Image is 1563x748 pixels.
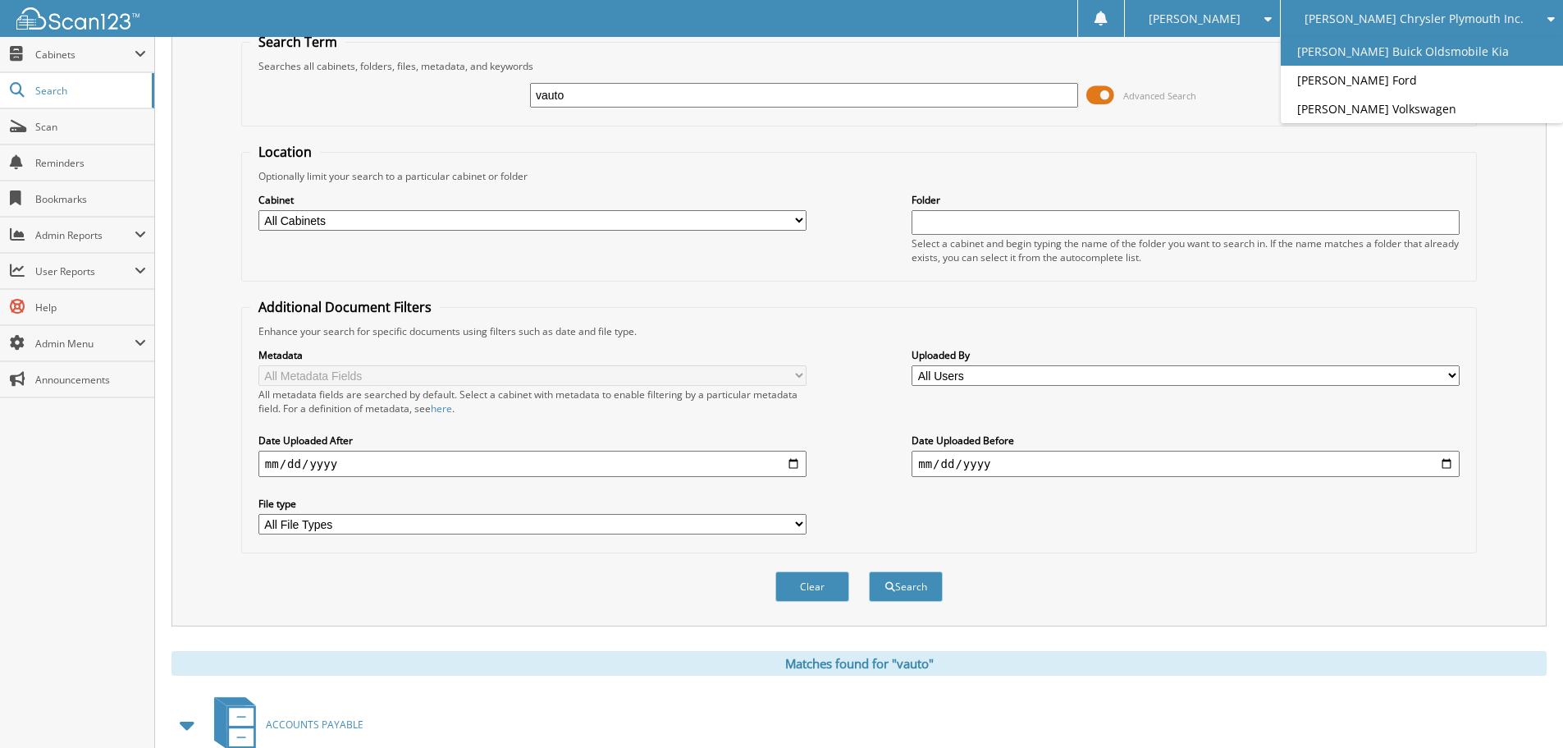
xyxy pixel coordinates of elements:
input: start [258,451,807,477]
a: [PERSON_NAME] Ford [1281,66,1563,94]
button: Search [869,571,943,602]
span: Bookmarks [35,192,146,206]
div: All metadata fields are searched by default. Select a cabinet with metadata to enable filtering b... [258,388,807,415]
label: Date Uploaded After [258,434,807,447]
iframe: Chat Widget [1481,669,1563,748]
span: Cabinets [35,48,135,62]
span: Reminders [35,156,146,170]
div: Select a cabinet and begin typing the name of the folder you want to search in. If the name match... [912,236,1460,264]
div: Matches found for "vauto" [171,651,1547,676]
input: end [912,451,1460,477]
img: scan123-logo-white.svg [16,7,139,30]
span: ACCOUNTS PAYABLE [266,718,363,732]
span: Admin Menu [35,337,135,351]
span: Search [35,84,144,98]
legend: Location [250,143,320,161]
label: Uploaded By [912,348,1460,362]
span: [PERSON_NAME] Chrysler Plymouth Inc. [1305,14,1524,24]
label: Date Uploaded Before [912,434,1460,447]
a: [PERSON_NAME] Volkswagen [1281,94,1563,123]
span: User Reports [35,264,135,278]
label: File type [258,497,807,511]
a: here [431,402,452,415]
span: Scan [35,120,146,134]
label: Folder [912,193,1460,207]
span: [PERSON_NAME] [1149,14,1241,24]
div: Optionally limit your search to a particular cabinet or folder [250,169,1468,183]
div: Enhance your search for specific documents using filters such as date and file type. [250,324,1468,338]
a: [PERSON_NAME] Buick Oldsmobile Kia [1281,37,1563,66]
legend: Additional Document Filters [250,298,440,316]
div: Searches all cabinets, folders, files, metadata, and keywords [250,59,1468,73]
span: Announcements [35,373,146,387]
button: Clear [775,571,849,602]
label: Cabinet [258,193,807,207]
label: Metadata [258,348,807,362]
legend: Search Term [250,33,345,51]
span: Help [35,301,146,314]
span: Advanced Search [1123,89,1196,102]
span: Admin Reports [35,228,135,242]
